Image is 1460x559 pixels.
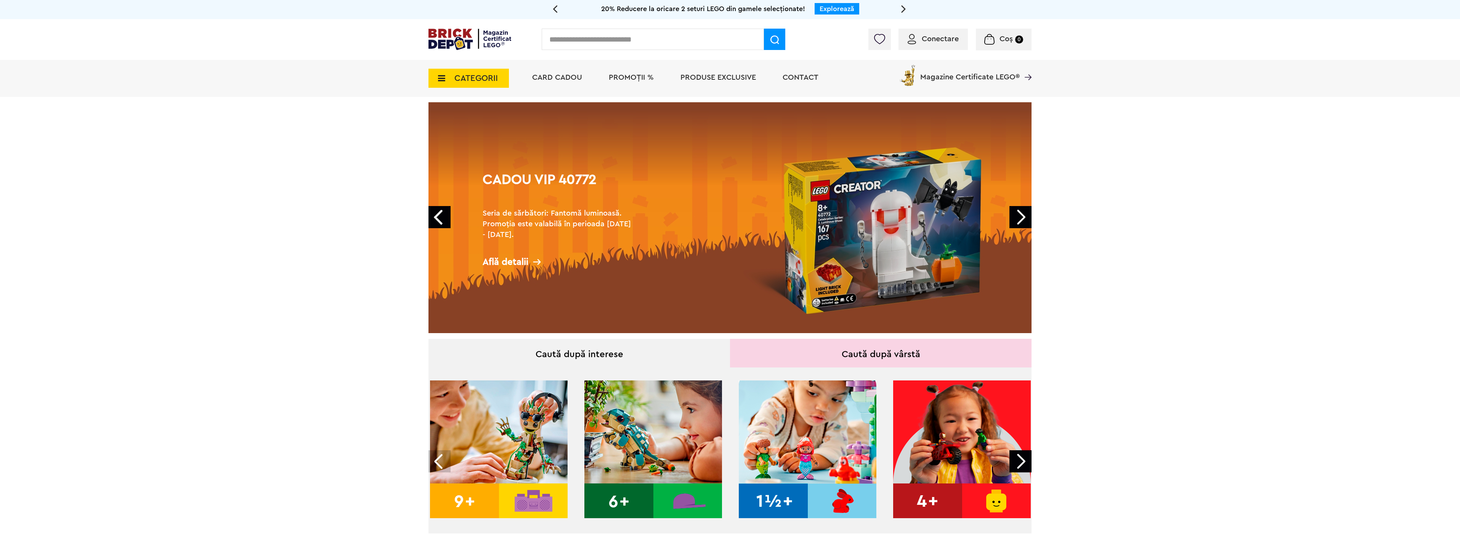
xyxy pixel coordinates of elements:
[1000,35,1013,43] span: Coș
[922,35,959,43] span: Conectare
[783,74,818,81] a: Contact
[680,74,756,81] a: Produse exclusive
[483,208,635,240] h2: Seria de sărbători: Fantomă luminoasă. Promoția este valabilă în perioada [DATE] - [DATE].
[609,74,654,81] a: PROMOȚII %
[893,380,1031,518] img: 4+
[428,206,451,228] a: Prev
[1020,63,1032,71] a: Magazine Certificate LEGO®
[739,380,876,518] img: 1.5+
[483,173,635,200] h1: Cadou VIP 40772
[428,102,1032,333] a: Cadou VIP 40772Seria de sărbători: Fantomă luminoasă. Promoția este valabilă în perioada [DATE] -...
[1009,206,1032,228] a: Next
[908,35,959,43] a: Conectare
[428,339,730,367] div: Caută după interese
[430,380,568,518] img: 9+
[1015,35,1023,43] small: 0
[730,339,1032,367] div: Caută după vârstă
[584,380,722,518] img: 6+
[532,74,582,81] a: Card Cadou
[601,5,805,12] span: 20% Reducere la oricare 2 seturi LEGO din gamele selecționate!
[454,74,498,82] span: CATEGORII
[820,5,854,12] a: Explorează
[483,257,635,267] div: Află detalii
[920,63,1020,81] span: Magazine Certificate LEGO®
